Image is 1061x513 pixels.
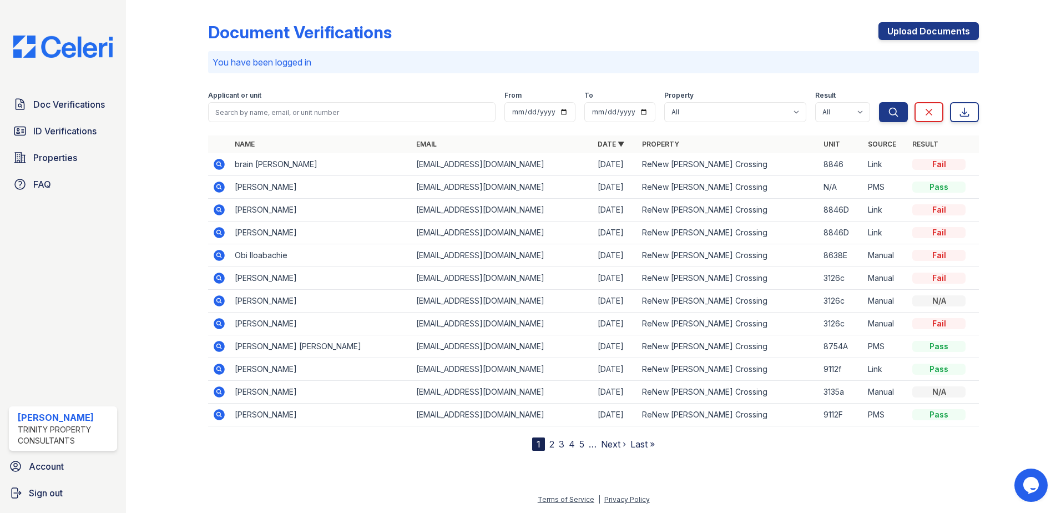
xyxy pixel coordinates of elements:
div: Fail [912,250,966,261]
div: Pass [912,409,966,420]
td: [EMAIL_ADDRESS][DOMAIN_NAME] [412,222,593,244]
div: Fail [912,204,966,215]
td: 8846D [819,222,863,244]
td: [EMAIL_ADDRESS][DOMAIN_NAME] [412,404,593,426]
div: Trinity Property Consultants [18,424,113,446]
td: [DATE] [593,199,638,222]
td: Link [863,358,908,381]
a: Result [912,140,938,148]
td: ReNew [PERSON_NAME] Crossing [638,313,819,335]
span: Properties [33,151,77,164]
span: FAQ [33,178,51,191]
td: 8846D [819,199,863,222]
td: 9112F [819,404,863,426]
td: ReNew [PERSON_NAME] Crossing [638,267,819,290]
td: Manual [863,267,908,290]
td: brain [PERSON_NAME] [230,153,412,176]
td: [PERSON_NAME] [PERSON_NAME] [230,335,412,358]
td: [PERSON_NAME] [230,381,412,404]
td: PMS [863,176,908,199]
a: Email [416,140,437,148]
a: Doc Verifications [9,93,117,115]
td: [DATE] [593,381,638,404]
td: [DATE] [593,153,638,176]
td: [EMAIL_ADDRESS][DOMAIN_NAME] [412,153,593,176]
a: Terms of Service [538,495,594,504]
td: Manual [863,381,908,404]
td: [DATE] [593,335,638,358]
a: Name [235,140,255,148]
td: ReNew [PERSON_NAME] Crossing [638,222,819,244]
a: 5 [579,439,584,450]
td: [DATE] [593,313,638,335]
td: [PERSON_NAME] [230,176,412,199]
td: 3135a [819,381,863,404]
td: [DATE] [593,290,638,313]
a: Unit [823,140,840,148]
td: Link [863,199,908,222]
a: Source [868,140,896,148]
td: Manual [863,244,908,267]
td: [EMAIL_ADDRESS][DOMAIN_NAME] [412,290,593,313]
td: [EMAIL_ADDRESS][DOMAIN_NAME] [412,267,593,290]
label: Applicant or unit [208,91,261,100]
a: ID Verifications [9,120,117,142]
td: ReNew [PERSON_NAME] Crossing [638,244,819,267]
td: PMS [863,335,908,358]
td: [DATE] [593,404,638,426]
div: Document Verifications [208,22,392,42]
td: Manual [863,290,908,313]
td: Obi Iloabachie [230,244,412,267]
a: Last » [630,439,655,450]
td: ReNew [PERSON_NAME] Crossing [638,199,819,222]
td: ReNew [PERSON_NAME] Crossing [638,358,819,381]
div: N/A [912,386,966,398]
td: [PERSON_NAME] [230,404,412,426]
td: [PERSON_NAME] [230,267,412,290]
td: ReNew [PERSON_NAME] Crossing [638,381,819,404]
td: ReNew [PERSON_NAME] Crossing [638,290,819,313]
p: You have been logged in [213,56,974,69]
a: FAQ [9,173,117,195]
div: Fail [912,159,966,170]
td: ReNew [PERSON_NAME] Crossing [638,153,819,176]
td: 3126c [819,267,863,290]
td: Link [863,153,908,176]
a: Privacy Policy [604,495,650,504]
label: From [504,91,522,100]
div: [PERSON_NAME] [18,411,113,424]
td: [DATE] [593,176,638,199]
td: ReNew [PERSON_NAME] Crossing [638,335,819,358]
td: [PERSON_NAME] [230,199,412,222]
td: [EMAIL_ADDRESS][DOMAIN_NAME] [412,381,593,404]
a: Upload Documents [878,22,979,40]
td: [PERSON_NAME] [230,222,412,244]
div: Fail [912,227,966,238]
label: Property [664,91,694,100]
td: 9112f [819,358,863,381]
div: Pass [912,182,966,193]
td: N/A [819,176,863,199]
a: 3 [559,439,564,450]
div: Fail [912,273,966,284]
td: [EMAIL_ADDRESS][DOMAIN_NAME] [412,358,593,381]
td: Manual [863,313,908,335]
span: Sign out [29,486,63,500]
iframe: chat widget [1014,469,1050,502]
div: Fail [912,318,966,329]
td: Link [863,222,908,244]
td: [DATE] [593,267,638,290]
div: Pass [912,364,966,375]
a: Account [4,455,122,477]
td: [EMAIL_ADDRESS][DOMAIN_NAME] [412,313,593,335]
a: Properties [9,147,117,169]
img: CE_Logo_Blue-a8612792a0a2168367f1c8372b55b34899dd931a85d93a1a3d3e32e68fde9ad4.png [4,36,122,58]
span: … [589,437,597,451]
a: Property [642,140,679,148]
span: Doc Verifications [33,98,105,111]
td: [PERSON_NAME] [230,290,412,313]
div: | [598,495,600,504]
a: Sign out [4,482,122,504]
input: Search by name, email, or unit number [208,102,496,122]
